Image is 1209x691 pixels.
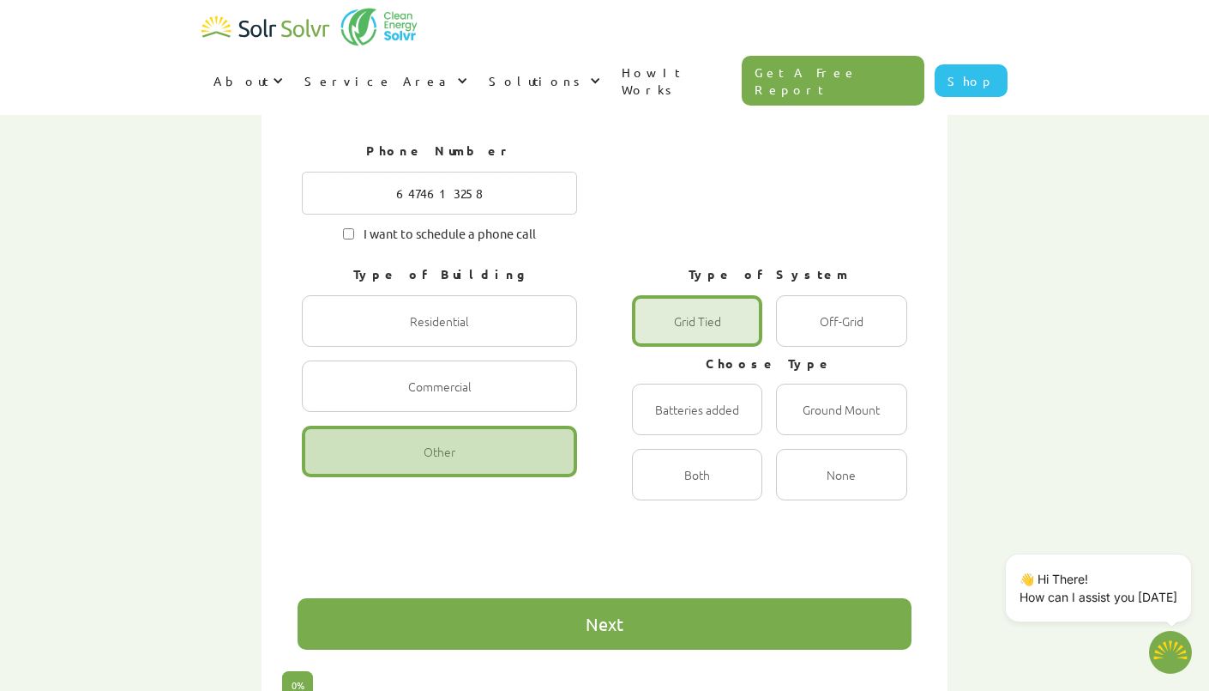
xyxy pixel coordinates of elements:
[742,56,925,106] a: Get A Free Report
[1020,570,1177,606] p: 👋 Hi There! How can I assist you [DATE]
[354,224,536,240] span: I want to schedule a phone call
[302,172,577,215] input: (000) 222 3333
[489,72,586,89] div: Solutions
[477,55,610,106] div: Solutions
[586,615,623,633] div: Next
[201,55,292,106] div: About
[632,355,907,373] h2: Choose Type
[935,64,1007,97] a: Shop
[632,266,907,283] h2: Type of System
[610,46,742,115] a: How It Works
[1149,631,1192,674] img: 1702586718.png
[302,266,577,283] h2: Type of Building
[304,72,453,89] div: Service Area
[302,142,577,160] h2: Phone Number
[292,55,477,106] div: Service Area
[214,72,268,89] div: About
[298,598,911,650] div: next slide
[1149,631,1192,674] button: Open chatbot widget
[343,228,354,239] input: I want to schedule a phone call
